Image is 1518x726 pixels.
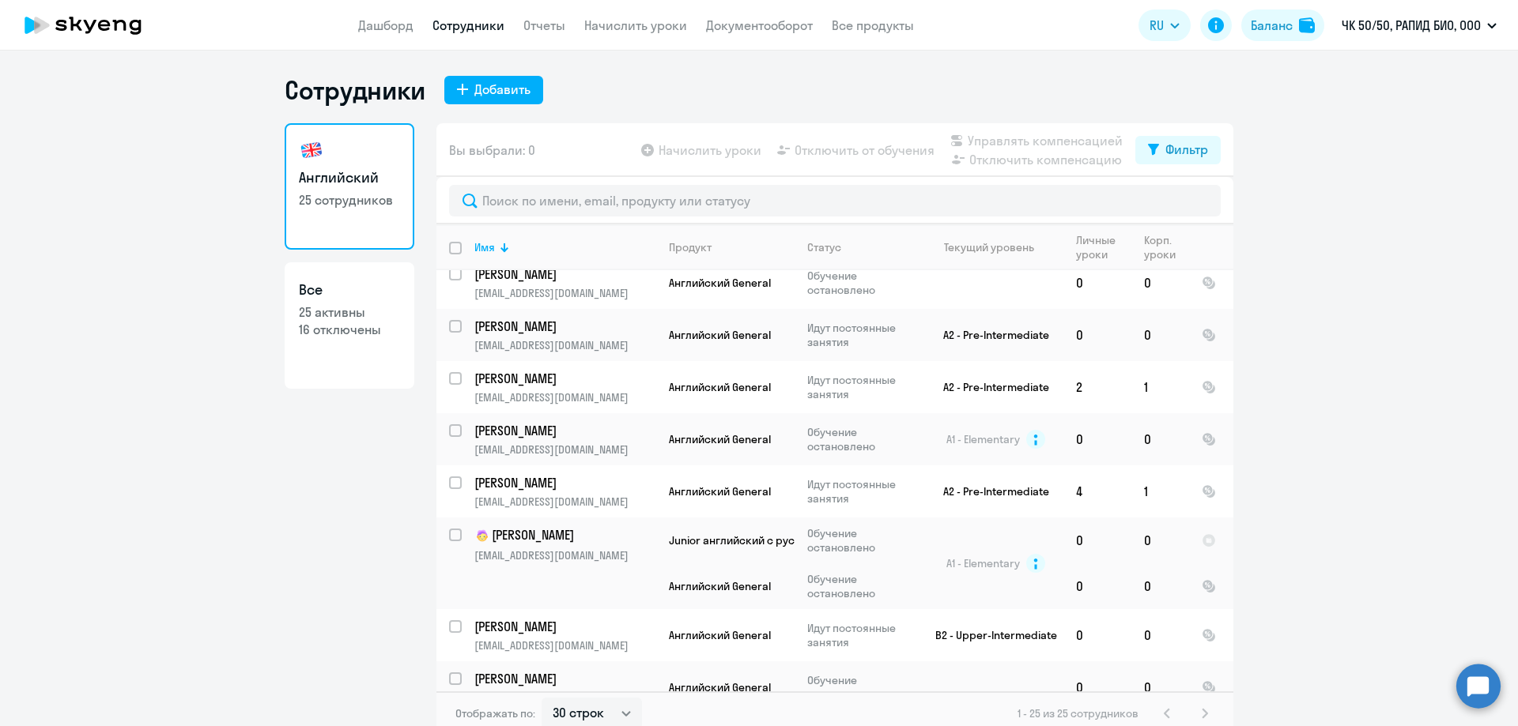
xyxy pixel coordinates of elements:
[474,370,653,387] p: [PERSON_NAME]
[807,240,841,254] div: Статус
[1063,609,1131,661] td: 0
[474,670,655,687] a: [PERSON_NAME]
[1063,413,1131,465] td: 0
[1131,257,1189,309] td: 0
[474,370,655,387] a: [PERSON_NAME]
[474,474,655,491] a: [PERSON_NAME]
[474,526,653,545] p: [PERSON_NAME]
[944,240,1034,254] div: Текущий уровень
[474,474,653,491] p: [PERSON_NAME]
[1131,661,1189,713] td: 0
[474,265,653,283] p: [PERSON_NAME]
[1063,563,1131,609] td: 0
[285,262,414,389] a: Все25 активны16 отключены
[669,680,771,694] span: Английский General
[807,425,916,453] p: Обучение остановлено
[669,533,966,547] span: Junior английский с русскоговорящим преподавателем
[916,609,1063,661] td: B2 - Upper-Intermediate
[1342,16,1481,35] p: ЧК 50/50, РАПИД БИО, ООО
[285,74,425,106] h1: Сотрудники
[474,690,655,705] p: [EMAIL_ADDRESS][DOMAIN_NAME]
[1131,309,1189,361] td: 0
[474,286,655,300] p: [EMAIL_ADDRESS][DOMAIN_NAME]
[474,318,653,335] p: [PERSON_NAME]
[1138,9,1191,41] button: RU
[1131,413,1189,465] td: 0
[807,572,916,600] p: Обучение остановлено
[1063,257,1131,309] td: 0
[1165,140,1208,159] div: Фильтр
[669,380,771,394] span: Английский General
[1251,16,1293,35] div: Баланс
[706,17,813,33] a: Документооборот
[299,303,400,321] p: 25 активны
[1334,6,1505,44] button: ЧК 50/50, РАПИД БИО, ООО
[358,17,413,33] a: Дашборд
[474,240,495,254] div: Имя
[1150,16,1164,35] span: RU
[474,638,655,653] p: [EMAIL_ADDRESS][DOMAIN_NAME]
[474,338,655,352] p: [EMAIL_ADDRESS][DOMAIN_NAME]
[669,432,771,446] span: Английский General
[807,621,916,649] p: Идут постоянные занятия
[474,422,653,439] p: [PERSON_NAME]
[1076,233,1131,261] div: Личные уроки
[929,240,1063,254] div: Текущий уровень
[474,265,655,283] a: [PERSON_NAME]
[299,167,400,188] h3: Английский
[432,17,504,33] a: Сотрудники
[285,123,414,250] a: Английский25 сотрудников
[474,240,655,254] div: Имя
[807,673,916,702] p: Обучение остановлено
[474,618,655,635] a: [PERSON_NAME]
[474,318,655,335] a: [PERSON_NAME]
[807,321,916,349] p: Идут постоянные занятия
[946,432,1020,446] span: A1 - Elementary
[474,390,655,404] p: [EMAIL_ADDRESS][DOMAIN_NAME]
[474,618,653,635] p: [PERSON_NAME]
[474,528,490,544] img: child
[474,670,653,687] p: [PERSON_NAME]
[916,465,1063,517] td: A2 - Pre-Intermediate
[669,276,771,290] span: Английский General
[449,185,1221,216] input: Поиск по имени, email, продукту или статусу
[807,373,916,401] p: Идут постоянные занятия
[1131,465,1189,517] td: 1
[299,321,400,338] p: 16 отключены
[832,17,914,33] a: Все продукты
[1135,136,1221,164] button: Фильтр
[807,526,916,555] p: Обучение остановлено
[1131,517,1189,563] td: 0
[299,191,400,209] p: 25 сотрудников
[1131,563,1189,609] td: 0
[1144,233,1188,261] div: Корп. уроки
[474,495,655,509] p: [EMAIL_ADDRESS][DOMAIN_NAME]
[444,76,543,104] button: Добавить
[474,548,655,562] p: [EMAIL_ADDRESS][DOMAIN_NAME]
[474,422,655,439] a: [PERSON_NAME]
[584,17,687,33] a: Начислить уроки
[946,556,1020,570] span: A1 - Elementary
[1241,9,1324,41] button: Балансbalance
[474,442,655,457] p: [EMAIL_ADDRESS][DOMAIN_NAME]
[669,484,771,498] span: Английский General
[299,137,324,163] img: english
[1063,465,1131,517] td: 4
[1063,517,1131,563] td: 0
[807,477,916,506] p: Идут постоянные занятия
[523,17,565,33] a: Отчеты
[916,361,1063,413] td: A2 - Pre-Intermediate
[807,269,916,297] p: Обучение остановлено
[474,526,655,545] a: child[PERSON_NAME]
[474,80,531,99] div: Добавить
[669,579,771,593] span: Английский General
[299,280,400,300] h3: Все
[1299,17,1315,33] img: balance
[669,628,771,642] span: Английский General
[1131,609,1189,661] td: 0
[449,141,535,160] span: Вы выбрали: 0
[669,240,712,254] div: Продукт
[669,328,771,342] span: Английский General
[1063,661,1131,713] td: 0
